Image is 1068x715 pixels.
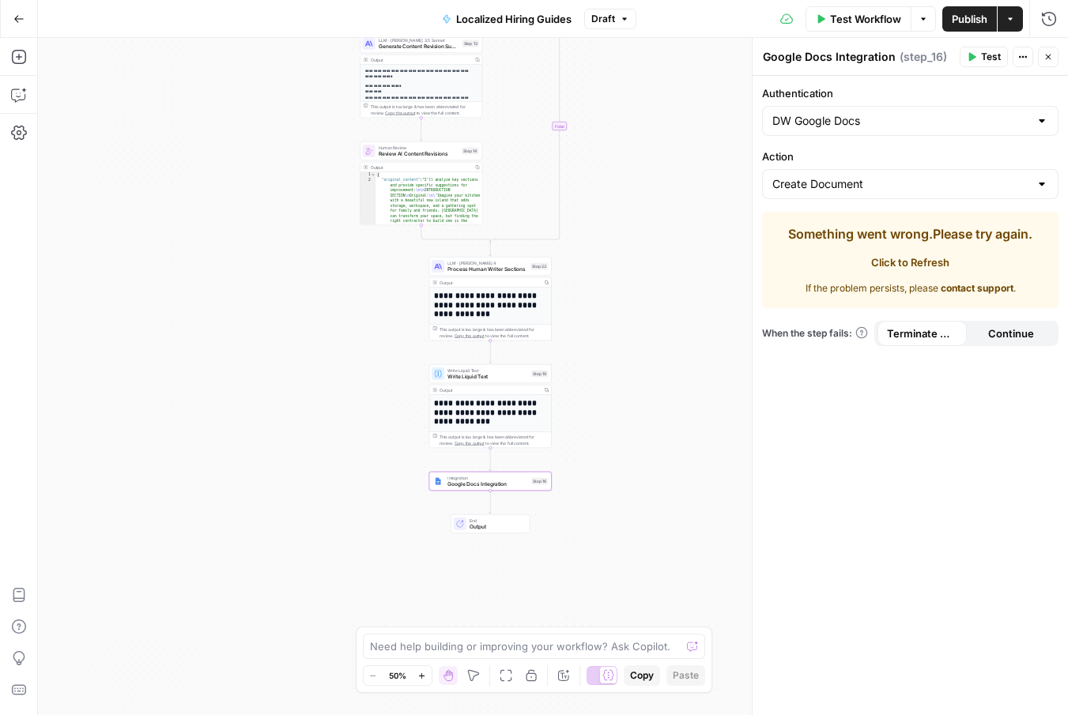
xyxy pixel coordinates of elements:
div: Output [440,280,539,286]
span: Google Docs Integration [447,480,528,488]
span: Human Review [379,145,459,151]
span: End [470,517,523,524]
input: DW Google Docs [772,113,1029,129]
div: Output [371,57,470,63]
div: LLM · [PERSON_NAME] 3.5 SonnetGenerate Content Revision SuggestionsStep 13Output**** **** **** **... [360,34,482,118]
span: Copy [630,668,654,683]
div: Human ReviewReview AI Content RevisionsStep 14Output{ "original_content":"I'll analyze key sectio... [360,141,482,225]
span: 50% [389,669,406,682]
span: Review AI Content Revisions [379,150,459,158]
g: Edge from step_14 to step_12-conditional-end [421,225,491,243]
div: EndOutput [429,514,552,533]
span: Write Liquid Text [447,373,528,381]
div: 1 [360,172,376,178]
button: Test Workflow [806,6,911,32]
g: Edge from step_12 to step_12-conditional-end [490,9,560,243]
div: Output [440,387,539,393]
button: contact support [941,281,1013,295]
span: Something went wrong. Please try again. [788,224,1032,243]
span: LLM · [PERSON_NAME] 4 [447,260,527,266]
img: Instagram%20post%20-%201%201.png [434,477,442,485]
span: Terminate Workflow [887,326,957,341]
div: This output is too large & has been abbreviated for review. to view the full content. [440,326,548,339]
div: Step 23 [530,263,548,270]
span: Continue [988,326,1034,341]
button: Click to Refresh [862,250,959,275]
button: Paste [666,665,705,686]
g: Edge from step_16 to end [489,491,492,514]
span: Copy the output [455,441,485,446]
label: Action [762,149,1059,164]
span: Click to Refresh [871,254,949,270]
span: Process Human Writer Sections [447,265,527,273]
button: Draft [584,9,636,29]
span: Paste [673,668,699,683]
label: Authentication [762,85,1059,101]
span: Output [470,523,523,531]
div: This output is too large & has been abbreviated for review. to view the full content. [440,434,548,446]
div: Step 16 [531,478,548,485]
span: If the problem persists, please . [806,281,1016,295]
span: Toggle code folding, rows 1 through 3 [371,172,375,178]
div: Step 13 [462,40,479,47]
span: Copy the output [455,333,485,338]
button: Publish [942,6,997,32]
a: When the step fails: [762,326,868,341]
textarea: Google Docs Integration [763,49,896,65]
div: Step 19 [531,371,548,378]
span: Integration [447,475,528,481]
span: Localized Hiring Guides [456,11,572,27]
div: Output [371,164,470,171]
div: This output is too large & has been abbreviated for review. to view the full content. [371,103,479,116]
input: Create Document [772,176,1029,192]
span: Test Workflow [830,11,901,27]
div: 2 [360,178,376,707]
span: Test [981,50,1001,64]
button: Continue [967,321,1056,346]
g: Edge from step_23 to step_19 [489,341,492,363]
span: Copy the output [385,111,415,115]
span: Write Liquid Text [447,367,528,374]
span: Draft [591,12,615,26]
button: Localized Hiring Guides [432,6,581,32]
div: Step 14 [462,148,479,155]
g: Edge from step_13 to step_14 [420,118,422,141]
g: Edge from step_12-conditional-end to step_23 [489,242,492,257]
span: LLM · [PERSON_NAME] 3.5 Sonnet [379,37,459,43]
span: Publish [952,11,987,27]
g: Edge from step_19 to step_16 [489,448,492,471]
span: ( step_16 ) [900,49,947,65]
span: Generate Content Revision Suggestions [379,43,459,51]
button: Test [960,47,1008,67]
div: IntegrationGoogle Docs IntegrationStep 16 [429,472,552,491]
button: Copy [624,665,660,686]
